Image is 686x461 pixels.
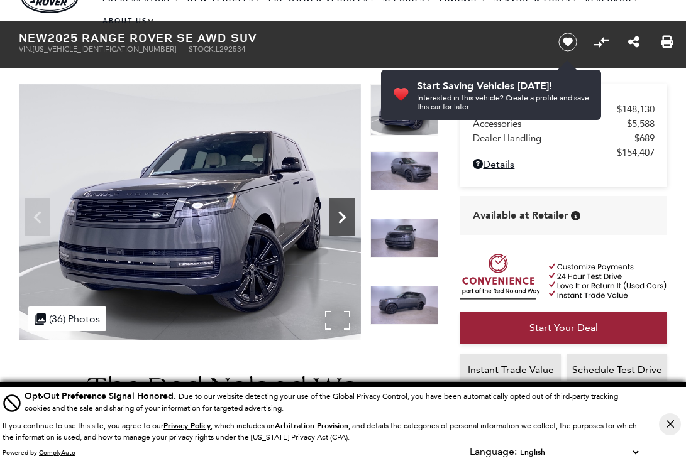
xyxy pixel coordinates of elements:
div: (36) Photos [28,306,106,331]
a: Dealer Handling $689 [473,133,655,144]
span: L292534 [216,45,246,53]
a: Start Your Deal [460,312,667,344]
span: Stock: [189,45,216,53]
a: $154,407 [473,147,655,158]
button: Close Button [659,413,681,435]
span: $689 [634,133,655,144]
span: VIN: [19,45,33,53]
span: Available at Retailer [473,209,568,222]
img: New 2025 Carpathian Grey Land Rover SE image 1 [19,84,361,340]
div: Powered by [3,449,75,457]
a: Details [473,158,655,170]
button: Save vehicle [554,32,582,52]
img: New 2025 Carpathian Grey Land Rover SE image 2 [370,151,439,190]
div: Language: [470,447,517,457]
span: Accessories [473,118,627,129]
span: Start Your Deal [529,322,598,334]
a: Instant Trade Value [460,354,560,386]
a: About Us [99,10,158,32]
a: Schedule Test Drive [567,354,667,386]
a: MSRP $148,130 [473,104,655,115]
p: If you continue to use this site, you agree to our , which includes an , and details the categori... [3,421,637,442]
span: Instant Trade Value [468,364,554,376]
a: ComplyAuto [39,448,75,457]
h1: 2025 Range Rover SE AWD SUV [19,31,539,45]
div: Due to our website detecting your use of the Global Privacy Control, you have been automatically ... [25,389,641,414]
span: $5,588 [627,118,655,129]
img: New 2025 Carpathian Grey Land Rover SE image 3 [370,219,439,258]
strong: New [19,29,48,46]
select: Language Select [517,446,641,458]
span: $148,130 [617,104,655,115]
div: Next [329,198,355,236]
a: Accessories $5,588 [473,118,655,129]
a: Share this New 2025 Range Rover SE AWD SUV [628,35,639,50]
span: [US_VEHICLE_IDENTIFICATION_NUMBER] [33,45,176,53]
span: $154,407 [617,147,655,158]
button: Compare vehicle [592,33,611,52]
span: MSRP [473,104,617,115]
strong: Arbitration Provision [275,421,348,431]
span: Schedule Test Drive [572,364,662,376]
a: Print this New 2025 Range Rover SE AWD SUV [661,35,673,50]
div: Vehicle is in stock and ready for immediate delivery. Due to demand, availability is subject to c... [571,211,580,220]
span: Dealer Handling [473,133,634,144]
img: New 2025 Carpathian Grey Land Rover SE image 4 [370,286,439,325]
u: Privacy Policy [163,421,211,431]
span: Opt-Out Preference Signal Honored . [25,390,179,402]
a: Privacy Policy [163,421,211,430]
img: New 2025 Carpathian Grey Land Rover SE image 1 [370,84,439,136]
